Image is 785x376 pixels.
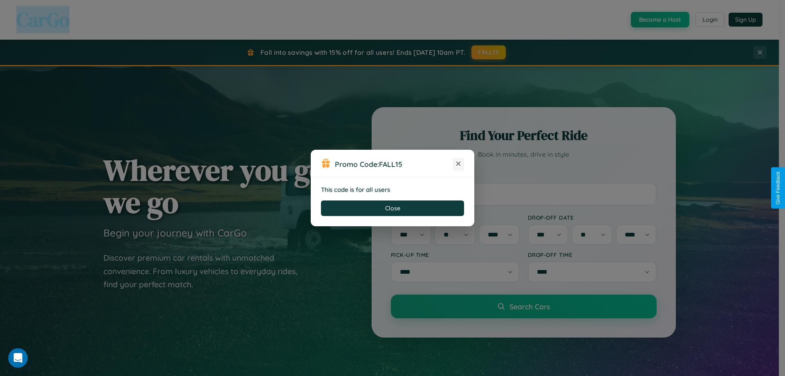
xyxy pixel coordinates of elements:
iframe: Intercom live chat [8,348,28,368]
div: Give Feedback [775,171,781,205]
h3: Promo Code: [335,160,453,169]
button: Close [321,200,464,216]
b: FALL15 [379,160,402,169]
strong: This code is for all users [321,186,390,194]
